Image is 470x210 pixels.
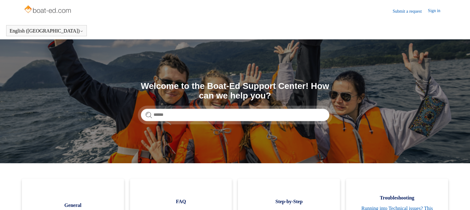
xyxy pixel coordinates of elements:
[23,4,73,16] img: Boat-Ed Help Center home page
[247,198,331,205] span: Step-by-Step
[449,189,465,205] div: Live chat
[10,28,83,34] button: English ([GEOGRAPHIC_DATA])
[141,81,329,101] h1: Welcome to the Boat-Ed Support Center! How can we help you?
[139,198,223,205] span: FAQ
[31,202,115,209] span: General
[393,8,428,15] a: Submit a request
[428,7,447,15] a: Sign in
[355,194,439,202] span: Troubleshooting
[141,109,329,121] input: Search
